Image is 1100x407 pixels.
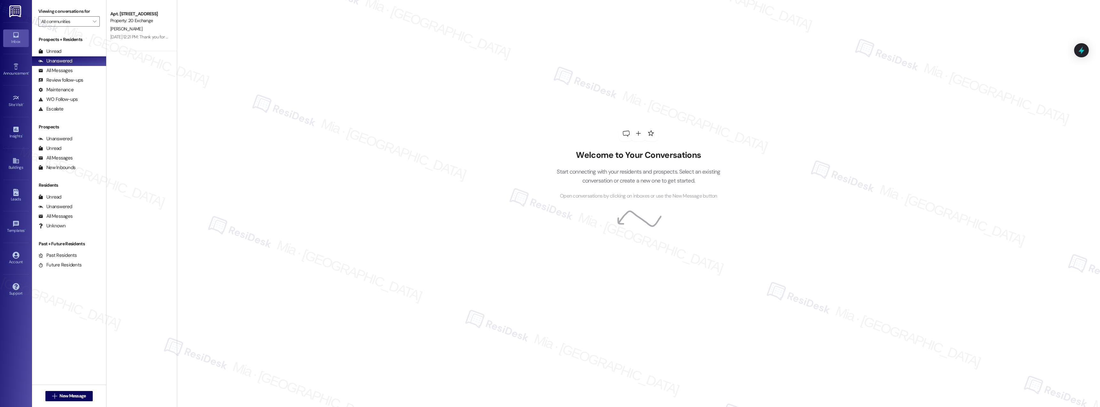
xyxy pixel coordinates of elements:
div: Prospects [32,124,106,130]
a: Site Visit • [3,93,29,110]
a: Account [3,250,29,267]
div: New Inbounds [38,164,75,171]
a: Insights • [3,124,29,141]
div: Unread [38,145,61,152]
div: Unknown [38,223,66,229]
div: Past Residents [38,252,77,259]
input: All communities [41,16,90,27]
div: Unanswered [38,135,72,142]
span: Open conversations by clicking on inboxes or use the New Message button [560,192,717,200]
div: Review follow-ups [38,77,83,84]
div: Unread [38,194,61,200]
div: Prospects + Residents [32,36,106,43]
a: Buildings [3,155,29,173]
i:  [93,19,96,24]
label: Viewing conversations for [38,6,100,16]
span: • [25,227,26,232]
div: Unanswered [38,58,72,64]
span: New Message [59,393,86,399]
div: Past + Future Residents [32,240,106,247]
p: Start connecting with your residents and prospects. Select an existing conversation or create a n... [547,167,730,185]
button: New Message [45,391,93,401]
span: [PERSON_NAME] [110,26,142,32]
a: Inbox [3,29,29,47]
div: Escalate [38,106,63,112]
div: WO Follow-ups [38,96,78,103]
span: • [22,133,23,137]
i:  [52,394,57,399]
div: Property: 20 Exchange [110,17,169,24]
div: Unanswered [38,203,72,210]
a: Templates • [3,218,29,236]
h2: Welcome to Your Conversations [547,150,730,160]
div: Maintenance [38,86,74,93]
div: Residents [32,182,106,189]
a: Support [3,281,29,298]
span: • [28,70,29,75]
div: Apt. [STREET_ADDRESS] [110,11,169,17]
div: Unread [38,48,61,55]
a: Leads [3,187,29,204]
div: Future Residents [38,262,82,268]
div: All Messages [38,155,73,161]
span: • [23,102,24,106]
div: All Messages [38,213,73,220]
div: [DATE] 12:21 PM: Thank you for contacting our leasing department. A leasing partner will be in to... [110,34,397,40]
div: All Messages [38,67,73,74]
img: ResiDesk Logo [9,5,22,17]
